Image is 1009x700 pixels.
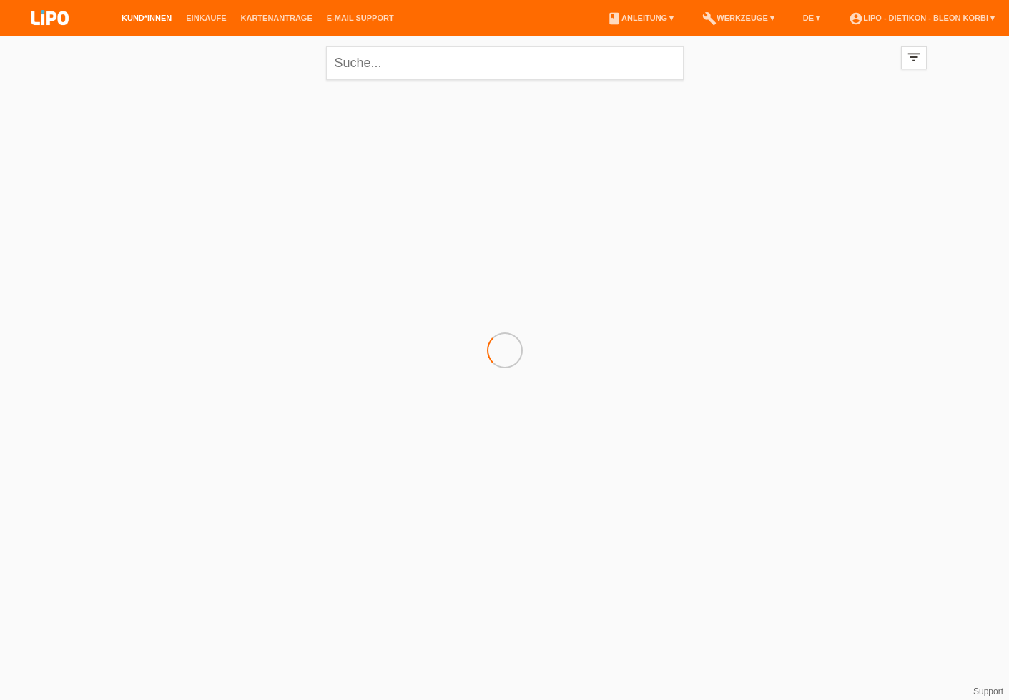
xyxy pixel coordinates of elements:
[600,14,681,22] a: bookAnleitung ▾
[695,14,782,22] a: buildWerkzeuge ▾
[906,49,922,65] i: filter_list
[607,11,621,26] i: book
[842,14,1002,22] a: account_circleLIPO - Dietikon - Bleon Korbi ▾
[796,14,827,22] a: DE ▾
[179,14,233,22] a: Einkäufe
[14,29,86,40] a: LIPO pay
[320,14,401,22] a: E-Mail Support
[234,14,320,22] a: Kartenanträge
[326,46,684,80] input: Suche...
[702,11,717,26] i: build
[849,11,863,26] i: account_circle
[973,686,1003,696] a: Support
[114,14,179,22] a: Kund*innen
